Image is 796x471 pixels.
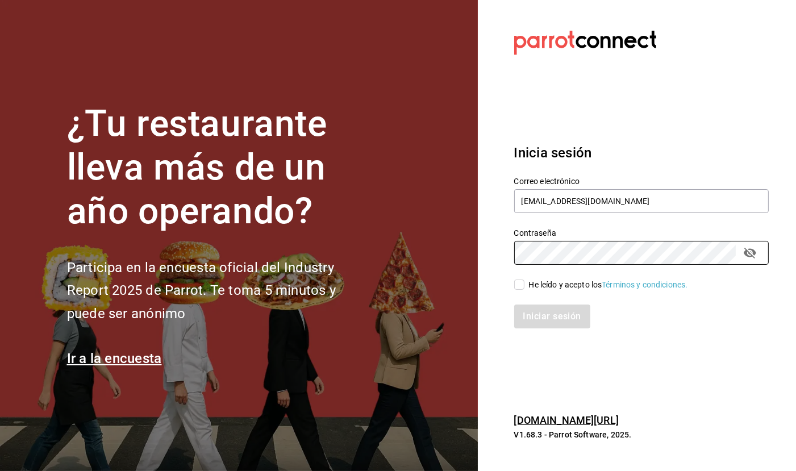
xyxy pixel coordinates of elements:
[514,178,769,186] label: Correo electrónico
[514,189,769,213] input: Ingresa tu correo electrónico
[67,256,374,326] h2: Participa en la encuesta oficial del Industry Report 2025 de Parrot. Te toma 5 minutos y puede se...
[67,102,374,233] h1: ¿Tu restaurante lleva más de un año operando?
[67,351,162,366] a: Ir a la encuesta
[514,414,619,426] a: [DOMAIN_NAME][URL]
[514,143,769,163] h3: Inicia sesión
[740,243,760,262] button: passwordField
[514,429,769,440] p: V1.68.3 - Parrot Software, 2025.
[529,279,688,291] div: He leído y acepto los
[514,230,769,237] label: Contraseña
[602,280,687,289] a: Términos y condiciones.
